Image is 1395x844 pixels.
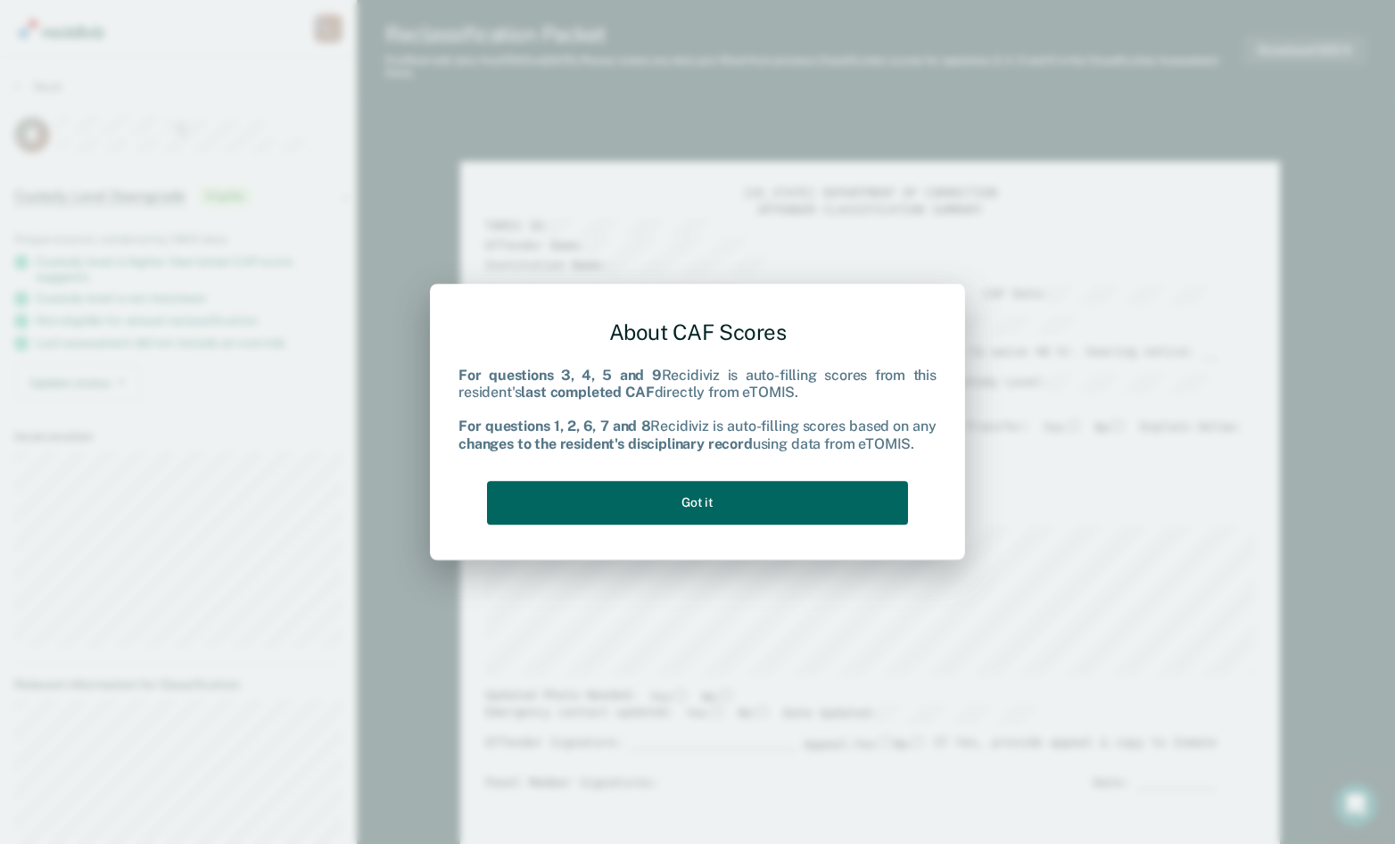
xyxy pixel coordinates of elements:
[458,367,937,452] div: Recidiviz is auto-filling scores from this resident's directly from eTOMIS. Recidiviz is auto-fil...
[458,305,937,360] div: About CAF Scores
[487,481,908,525] button: Got it
[458,435,753,452] b: changes to the resident's disciplinary record
[458,418,650,435] b: For questions 1, 2, 6, 7 and 8
[458,367,662,384] b: For questions 3, 4, 5 and 9
[521,384,654,401] b: last completed CAF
